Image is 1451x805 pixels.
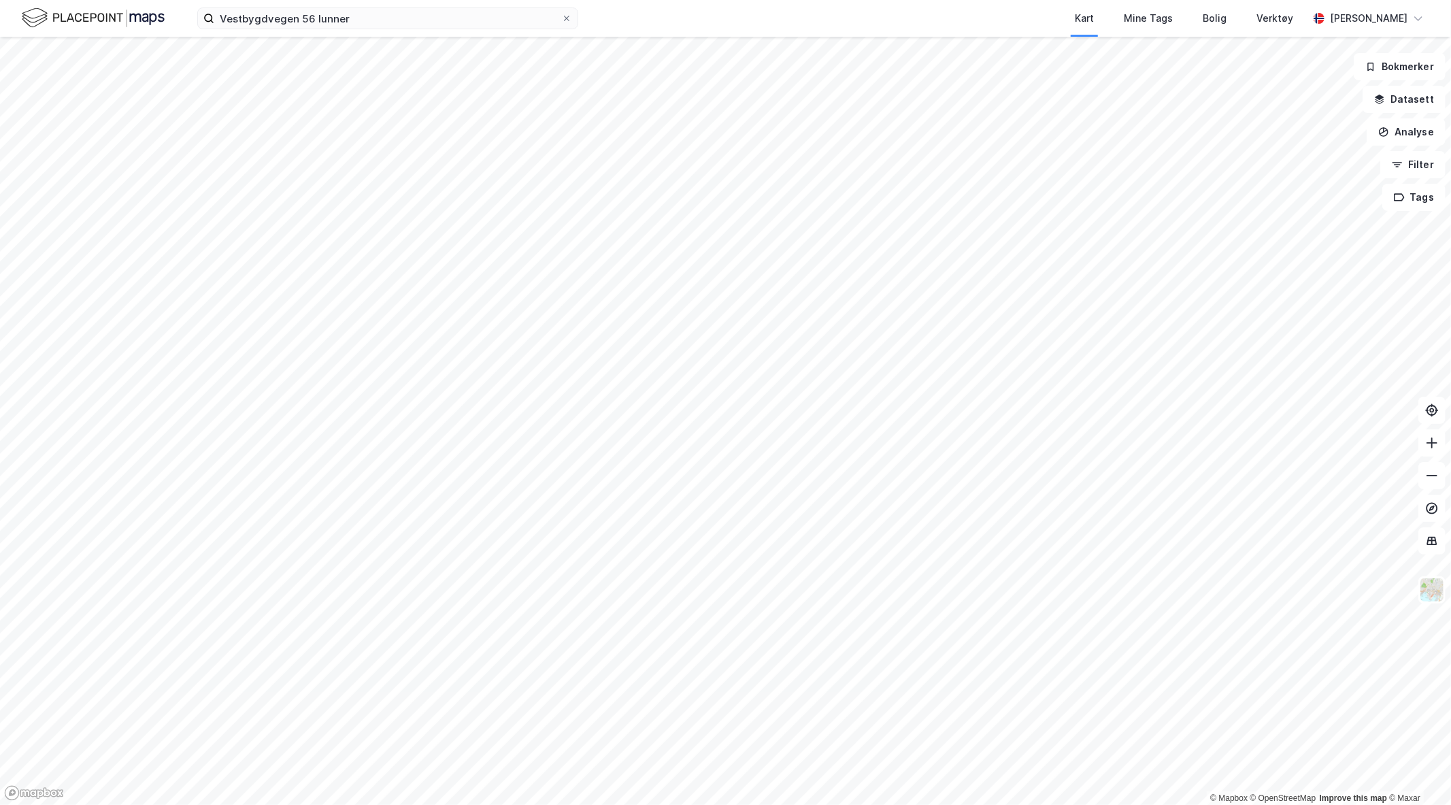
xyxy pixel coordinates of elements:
[1256,10,1293,27] div: Verktøy
[1250,793,1316,803] a: OpenStreetMap
[1367,118,1446,146] button: Analyse
[1383,740,1451,805] iframe: Chat Widget
[22,6,165,30] img: logo.f888ab2527a4732fd821a326f86c7f29.svg
[1380,151,1446,178] button: Filter
[1075,10,1094,27] div: Kart
[1419,577,1445,603] img: Z
[1203,10,1227,27] div: Bolig
[1124,10,1173,27] div: Mine Tags
[1330,10,1407,27] div: [PERSON_NAME]
[1320,793,1387,803] a: Improve this map
[4,785,64,801] a: Mapbox homepage
[1363,86,1446,113] button: Datasett
[1210,793,1248,803] a: Mapbox
[1382,184,1446,211] button: Tags
[1383,740,1451,805] div: Kontrollprogram for chat
[214,8,561,29] input: Søk på adresse, matrikkel, gårdeiere, leietakere eller personer
[1354,53,1446,80] button: Bokmerker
